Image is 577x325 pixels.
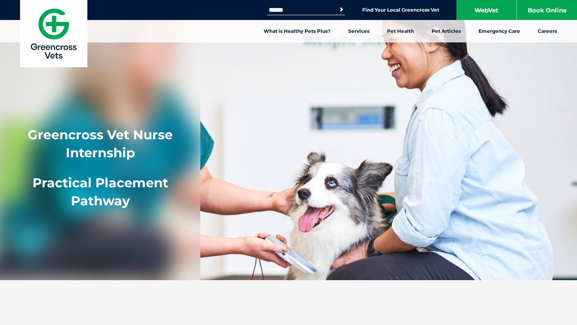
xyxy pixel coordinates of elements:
[378,20,423,42] a: Pet Health
[255,20,339,42] a: What is Healthy Pets Plus?
[337,6,345,14] button: Search
[28,127,173,160] strong: Greencross Vet Nurse Internship
[339,20,378,42] a: Services
[32,175,168,209] span: Practical Placement Pathway
[362,7,439,13] a: Find Your Local Greencross Vet
[470,20,529,42] a: Emergency Care
[529,20,566,42] a: Careers
[423,20,470,42] a: Pet Articles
